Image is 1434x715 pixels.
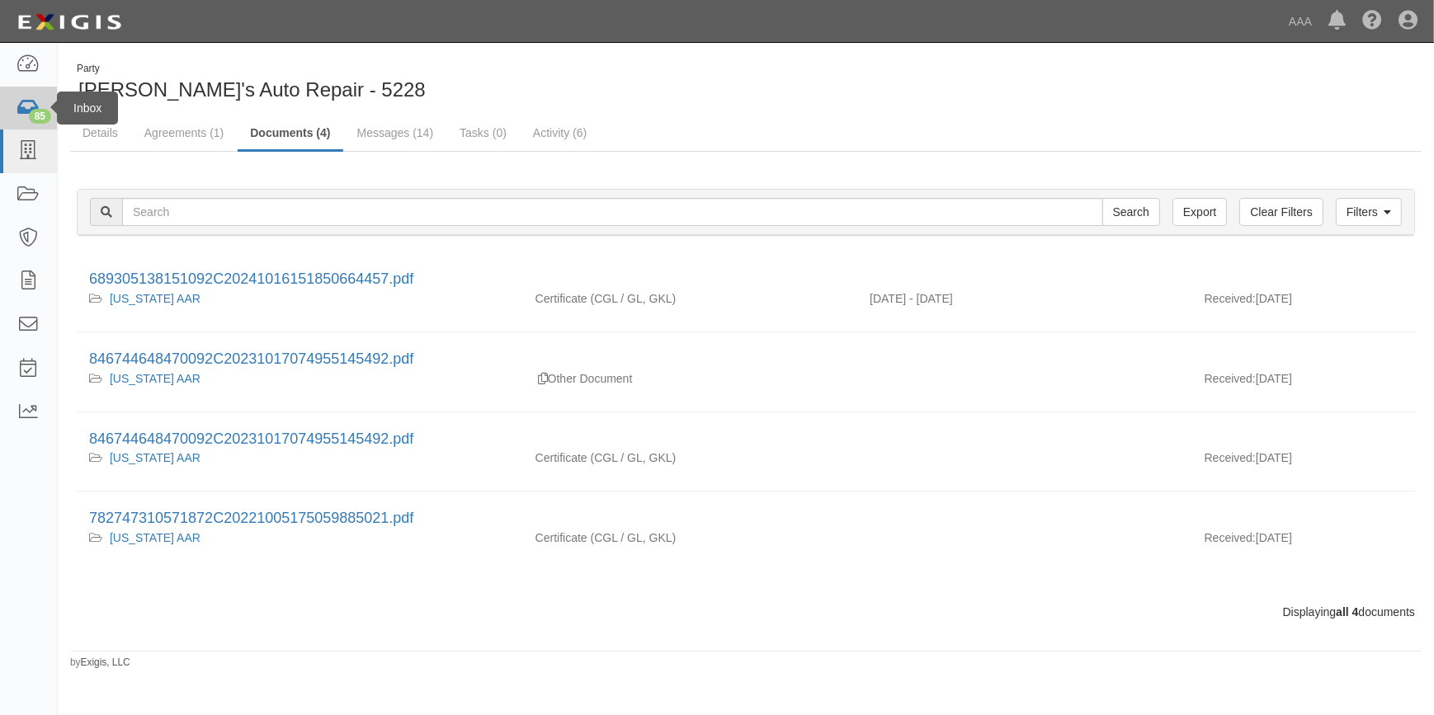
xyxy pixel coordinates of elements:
[1192,290,1415,315] div: [DATE]
[1336,198,1402,226] a: Filters
[1205,529,1256,546] p: Received:
[89,449,511,466] div: Texas AAR
[89,290,511,307] div: Texas AAR
[523,529,858,546] div: Commercial General Liability / Garage Liability Garage Keepers Liability
[110,531,200,544] a: [US_STATE] AAR
[110,451,200,464] a: [US_STATE] AAR
[857,290,1192,307] div: Effective 10/16/2024 - Expiration 10/16/2025
[447,116,519,149] a: Tasks (0)
[1192,529,1415,554] div: [DATE]
[523,449,858,466] div: Commercial General Liability / Garage Liability Garage Keepers Liability
[89,529,511,546] div: Texas AAR
[89,269,1403,290] div: 689305138151092C20241016151850664457.pdf
[81,656,130,668] a: Exigis, LLC
[89,370,511,387] div: Texas AAR
[70,656,130,670] small: by
[132,116,236,149] a: Agreements (1)
[110,372,200,385] a: [US_STATE] AAR
[89,510,413,526] a: 782747310571872C20221005175059885021.pdf
[1172,198,1227,226] a: Export
[89,270,413,287] a: 689305138151092C20241016151850664457.pdf
[1192,370,1415,395] div: [DATE]
[78,78,426,101] span: [PERSON_NAME]'s Auto Repair - 5228
[77,62,426,76] div: Party
[1362,12,1382,31] i: Help Center - Complianz
[1205,449,1256,466] p: Received:
[1336,605,1358,619] b: all 4
[1102,198,1160,226] input: Search
[523,370,858,387] div: Other Document
[857,529,1192,530] div: Effective - Expiration
[64,604,1427,620] div: Displaying documents
[1205,370,1256,387] p: Received:
[29,109,51,124] div: 85
[1205,290,1256,307] p: Received:
[857,370,1192,371] div: Effective - Expiration
[110,292,200,305] a: [US_STATE] AAR
[345,116,446,149] a: Messages (14)
[70,62,734,104] div: Ken's Auto Repair - 5228
[70,116,130,149] a: Details
[538,370,548,387] div: Duplicate
[89,508,1403,529] div: 782747310571872C20221005175059885021.pdf
[1239,198,1323,226] a: Clear Filters
[1192,449,1415,474] div: [DATE]
[12,7,126,37] img: logo-5460c22ac91f19d4615b14bd174203de0afe785f0fc80cf4dbbc73dc1793850b.png
[89,430,413,447] a: 846744648470092C20231017074955145492.pdf
[57,92,118,125] div: Inbox
[521,116,599,149] a: Activity (6)
[89,429,1403,450] div: 846744648470092C20231017074955145492.pdf
[89,350,413,367] a: 846744648470092C20231017074955145492.pdf
[89,349,1403,370] div: 846744648470092C20231017074955145492.pdf
[1281,5,1320,38] a: AAA
[238,116,342,152] a: Documents (4)
[523,290,858,307] div: Commercial General Liability / Garage Liability Garage Keepers Liability
[122,198,1103,226] input: Search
